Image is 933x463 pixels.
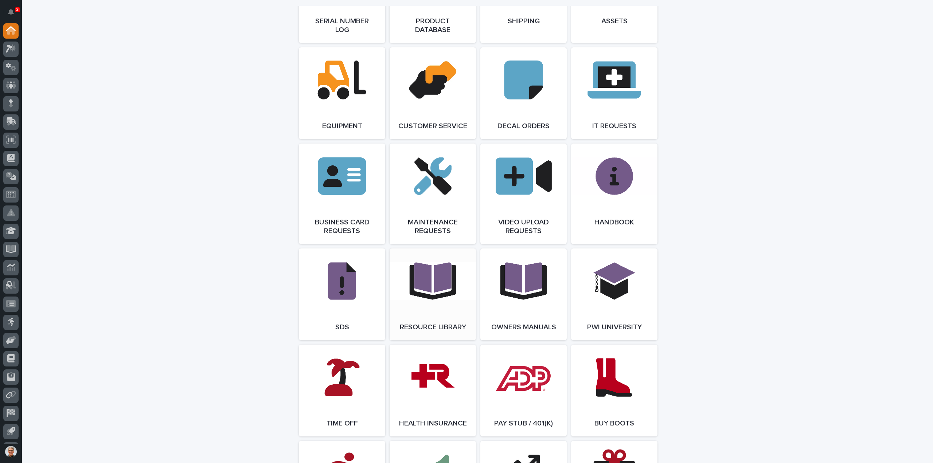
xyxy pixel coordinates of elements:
[390,47,476,139] a: Customer Service
[390,144,476,244] a: Maintenance Requests
[3,444,19,459] button: users-avatar
[571,248,657,340] a: PWI University
[571,47,657,139] a: IT Requests
[480,144,567,244] a: Video Upload Requests
[390,248,476,340] a: Resource Library
[571,144,657,244] a: Handbook
[299,248,385,340] a: SDS
[571,345,657,436] a: Buy Boots
[480,248,567,340] a: Owners Manuals
[299,144,385,244] a: Business Card Requests
[16,7,19,12] p: 3
[3,4,19,20] button: Notifications
[9,9,19,20] div: Notifications3
[299,345,385,436] a: Time Off
[299,47,385,139] a: Equipment
[390,345,476,436] a: Health Insurance
[480,345,567,436] a: Pay Stub / 401(k)
[480,47,567,139] a: Decal Orders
